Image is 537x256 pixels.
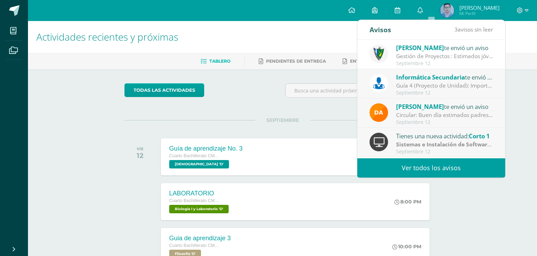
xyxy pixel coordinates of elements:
[454,26,493,33] span: avisos sin leer
[357,158,505,178] a: Ver todos los avisos
[396,43,493,52] div: te envió un aviso
[454,26,458,33] span: 3
[396,52,493,60] div: Gestión de Proyectos : Estimados jóvenes, es un gusto saludarlos. Debido a que tenemos este desca...
[255,117,310,123] span: SEPTIEMBRE
[469,132,490,140] span: Corto 1
[370,20,391,39] div: Avisos
[370,44,388,63] img: 9f174a157161b4ddbe12118a61fed988.png
[396,149,493,155] div: Septiembre 12
[201,56,230,67] a: Tablero
[266,58,326,64] span: Pendientes de entrega
[396,140,493,148] div: | Parcial
[169,153,222,158] span: Cuarto Bachillerato CMP Bachillerato en CCLL con Orientación en Computación
[459,11,500,16] span: Mi Perfil
[169,190,230,197] div: LABORATORIO
[343,56,381,67] a: Entregadas
[169,243,222,248] span: Cuarto Bachillerato CMP Bachillerato en CCLL con Orientación en Computación
[459,4,500,11] span: [PERSON_NAME]
[169,145,243,152] div: Guía de aprendizaje No. 3
[370,103,388,122] img: f9d34ca01e392badc01b6cd8c48cabbd.png
[137,146,144,151] div: VIE
[396,111,493,119] div: Circular: Buen día estimados padres de familia, por este medio les envío un cordial saludo. El mo...
[124,83,204,97] a: todas las Actividades
[396,102,493,111] div: te envió un aviso
[396,90,493,96] div: Septiembre 12
[286,84,441,97] input: Busca una actividad próxima aquí...
[394,199,421,205] div: 8:00 PM
[396,82,493,90] div: Guía 4 (Proyecto de Unidad): Importante: La siguiente tarea se recibirá según la fecha que indica...
[396,72,493,82] div: te envió un aviso
[209,58,230,64] span: Tablero
[36,30,178,43] span: Actividades recientes y próximas
[169,160,229,168] span: Biblia 'D'
[350,58,381,64] span: Entregadas
[392,243,421,250] div: 10:00 PM
[396,131,493,140] div: Tienes una nueva actividad:
[396,73,465,81] span: Informática Secundaria
[137,151,144,160] div: 12
[396,44,444,52] span: [PERSON_NAME]
[440,4,454,18] img: a1925560b508ce76969deebab263b0a9.png
[259,56,326,67] a: Pendientes de entrega
[370,74,388,92] img: 6ed6846fa57649245178fca9fc9a58dd.png
[169,235,231,242] div: Guia de aprendizaje 3
[396,103,444,111] span: [PERSON_NAME]
[169,205,229,213] span: Biología I y Laboratorio 'D'
[169,198,222,203] span: Cuarto Bachillerato CMP Bachillerato en CCLL con Orientación en Computación
[396,61,493,67] div: Septiembre 12
[396,119,493,125] div: Septiembre 12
